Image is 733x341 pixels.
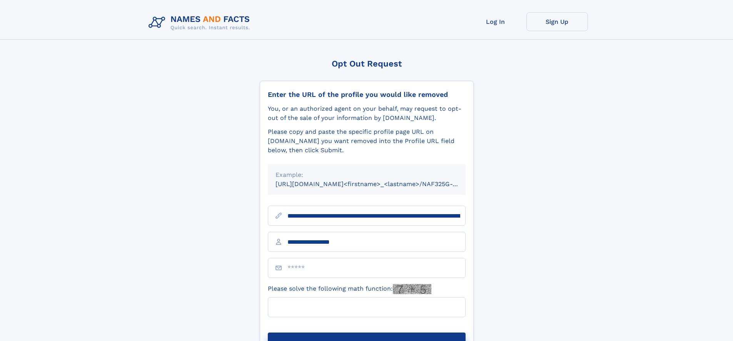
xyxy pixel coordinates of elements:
[526,12,588,31] a: Sign Up
[268,90,466,99] div: Enter the URL of the profile you would like removed
[268,284,431,294] label: Please solve the following math function:
[276,180,480,188] small: [URL][DOMAIN_NAME]<firstname>_<lastname>/NAF325G-xxxxxxxx
[145,12,256,33] img: Logo Names and Facts
[268,104,466,123] div: You, or an authorized agent on your behalf, may request to opt-out of the sale of your informatio...
[260,59,474,68] div: Opt Out Request
[276,170,458,180] div: Example:
[465,12,526,31] a: Log In
[268,127,466,155] div: Please copy and paste the specific profile page URL on [DOMAIN_NAME] you want removed into the Pr...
